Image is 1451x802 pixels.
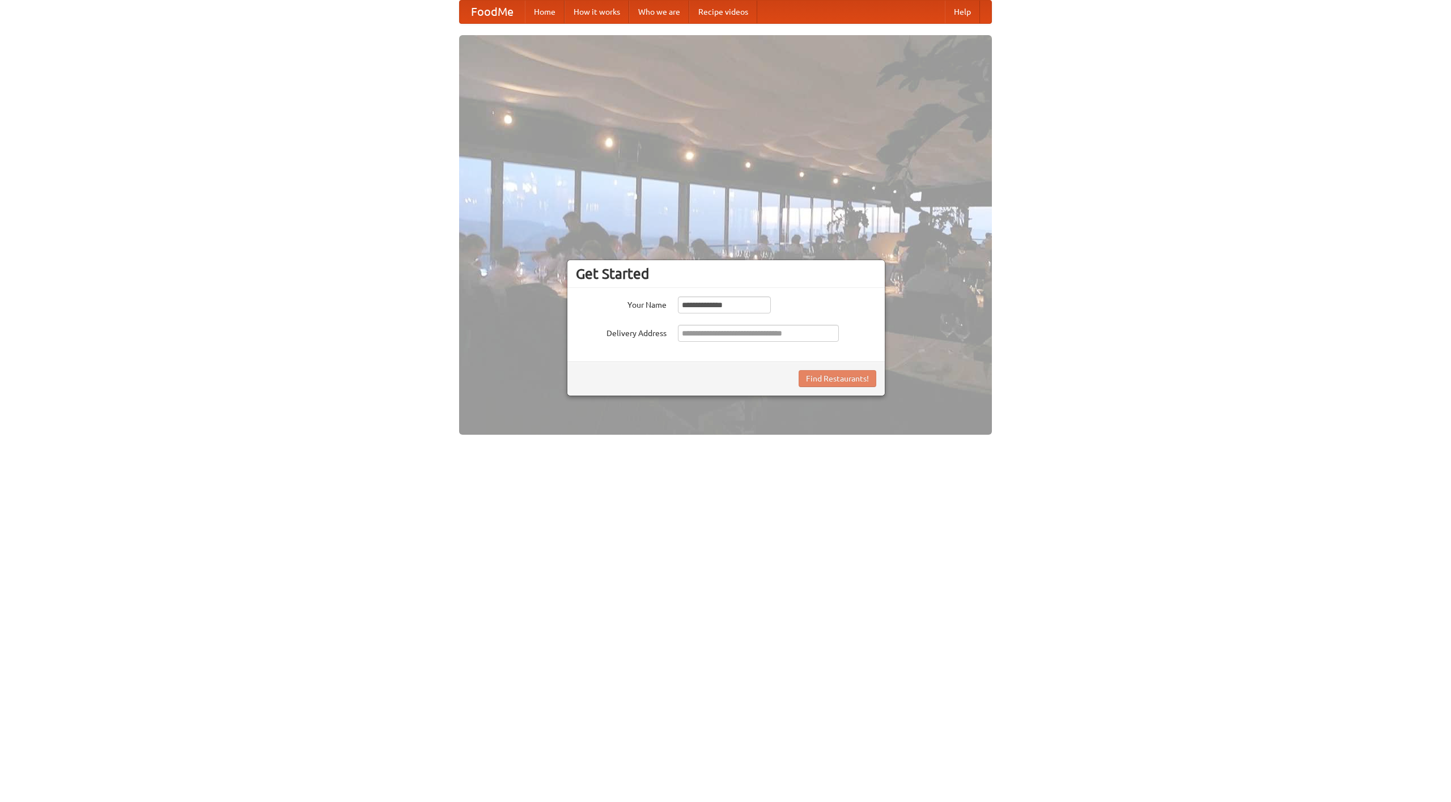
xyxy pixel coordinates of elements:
a: FoodMe [460,1,525,23]
a: Who we are [629,1,689,23]
a: Help [945,1,980,23]
a: How it works [565,1,629,23]
label: Your Name [576,296,667,311]
a: Home [525,1,565,23]
a: Recipe videos [689,1,757,23]
button: Find Restaurants! [799,370,876,387]
label: Delivery Address [576,325,667,339]
h3: Get Started [576,265,876,282]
